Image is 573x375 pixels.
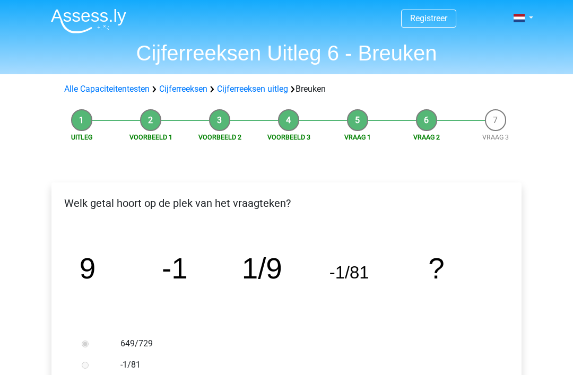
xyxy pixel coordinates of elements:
[413,133,440,141] a: Vraag 2
[64,84,150,94] a: Alle Capaciteitentesten
[60,83,513,95] div: Breuken
[242,252,282,285] tspan: 1/9
[267,133,310,141] a: Voorbeeld 3
[162,252,188,285] tspan: -1
[428,252,444,285] tspan: ?
[60,195,513,211] p: Welk getal hoort op de plek van het vraagteken?
[217,84,288,94] a: Cijferreeksen uitleg
[120,337,488,350] label: 649/729
[80,252,95,285] tspan: 9
[71,133,92,141] a: Uitleg
[198,133,241,141] a: Voorbeeld 2
[482,133,509,141] a: Vraag 3
[120,359,488,371] label: -1/81
[410,13,447,23] a: Registreer
[42,40,531,66] h1: Cijferreeksen Uitleg 6 - Breuken
[159,84,207,94] a: Cijferreeksen
[329,263,369,282] tspan: -1/81
[129,133,172,141] a: Voorbeeld 1
[344,133,371,141] a: Vraag 1
[51,8,126,33] img: Assessly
